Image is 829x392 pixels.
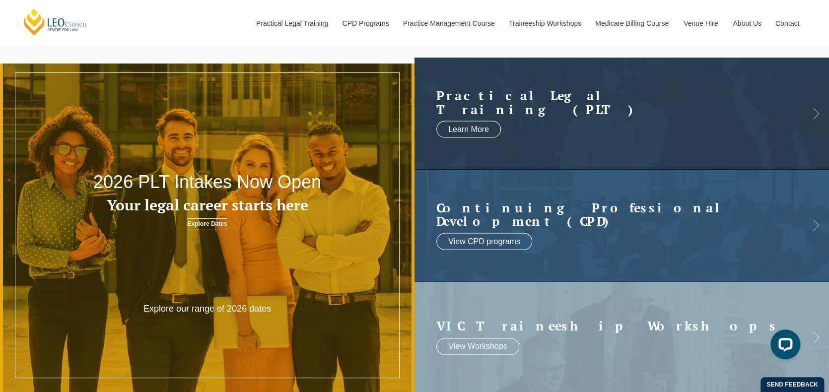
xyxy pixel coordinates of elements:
a: About Us [725,2,768,45]
a: Learn More [436,121,501,138]
a: Traineeship Workshops [501,2,588,45]
iframe: LiveChat chat widget [762,326,804,367]
a: Practical Legal Training [249,2,335,45]
a: Contact [768,2,807,45]
a: View CPD programs [436,233,532,250]
a: Venue Hire [676,2,725,45]
p: Explore our range of 2026 dates [125,303,290,315]
a: CPD Programs [335,2,395,45]
a: VIC Traineeship Workshops [436,319,787,333]
h2: Practical Legal Training (PLT) [436,89,787,116]
a: View Workshops [436,338,519,355]
a: Practice Management Course [396,2,501,45]
h2: Continuing Professional Development (CPD) [436,200,787,228]
a: Explore Dates [187,218,227,229]
a: [PERSON_NAME] Centre for Law [22,8,88,36]
h2: 2026 PLT Intakes Now Open [83,172,332,192]
a: Medicare Billing Course [588,2,676,45]
h3: Your legal career starts here [83,197,332,213]
a: Practical LegalTraining (PLT) [436,89,787,116]
a: Continuing ProfessionalDevelopment (CPD) [436,200,787,228]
